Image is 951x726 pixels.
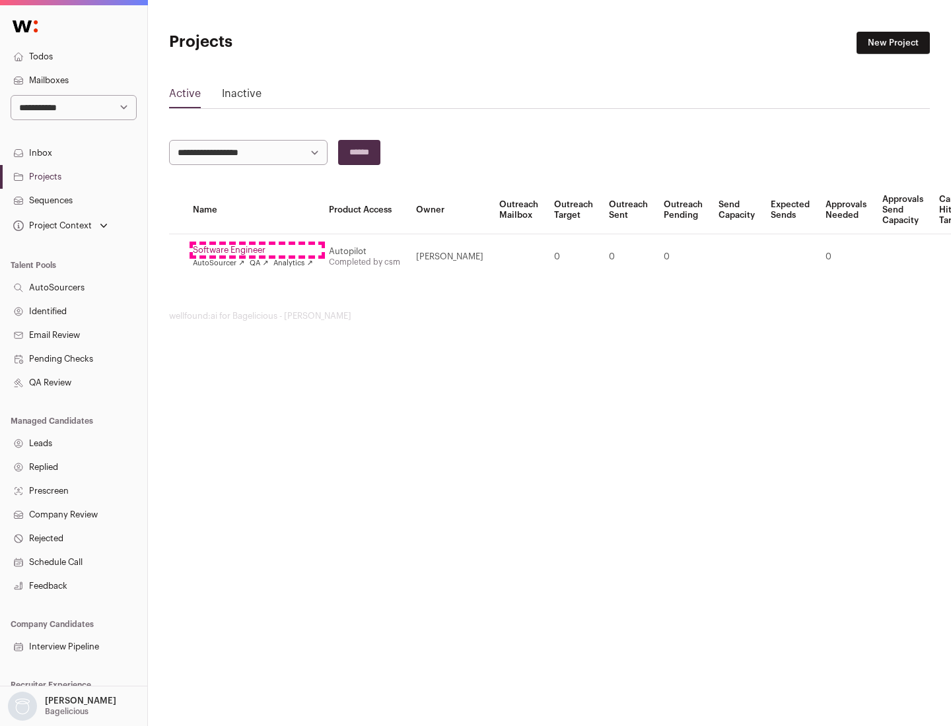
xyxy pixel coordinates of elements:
[329,258,400,266] a: Completed by csm
[5,13,45,40] img: Wellfound
[601,186,656,234] th: Outreach Sent
[169,311,930,321] footer: wellfound:ai for Bagelicious - [PERSON_NAME]
[491,186,546,234] th: Outreach Mailbox
[329,246,400,257] div: Autopilot
[45,696,116,706] p: [PERSON_NAME]
[222,86,262,107] a: Inactive
[763,186,818,234] th: Expected Sends
[546,234,601,280] td: 0
[408,186,491,234] th: Owner
[656,186,711,234] th: Outreach Pending
[818,186,874,234] th: Approvals Needed
[45,706,88,717] p: Bagelicious
[5,692,119,721] button: Open dropdown
[193,258,244,269] a: AutoSourcer ↗
[193,245,313,255] a: Software Engineer
[857,32,930,54] a: New Project
[169,32,423,53] h1: Projects
[874,186,931,234] th: Approvals Send Capacity
[185,186,321,234] th: Name
[818,234,874,280] td: 0
[11,220,92,231] div: Project Context
[601,234,656,280] td: 0
[11,216,110,235] button: Open dropdown
[656,234,711,280] td: 0
[250,258,268,269] a: QA ↗
[8,692,37,721] img: nopic.png
[321,186,408,234] th: Product Access
[408,234,491,280] td: [PERSON_NAME]
[169,86,201,107] a: Active
[711,186,763,234] th: Send Capacity
[273,258,312,269] a: Analytics ↗
[546,186,601,234] th: Outreach Target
